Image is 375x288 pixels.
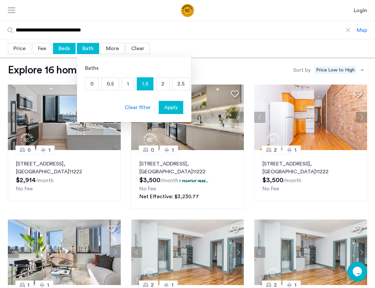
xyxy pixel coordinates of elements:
div: Beds [53,43,76,54]
div: Clear filter [125,104,151,111]
p: 2.5 [172,78,189,90]
img: logo [155,4,220,17]
a: Login [354,7,367,14]
p: 1.5 [137,78,153,90]
p: 2 [156,78,169,90]
div: Baths [85,64,183,72]
div: Clear [126,43,150,54]
div: More [100,43,124,54]
p: 1 [122,78,134,90]
div: Map [357,26,367,34]
div: Bath [77,43,99,54]
p: 0.5 [102,78,119,90]
button: button [159,101,183,114]
iframe: chat widget [348,262,368,281]
span: Fee [38,46,46,51]
span: Apply [164,104,178,111]
a: Cazamio Logo [155,4,220,17]
div: Price [8,43,31,54]
p: 0 [85,78,98,90]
